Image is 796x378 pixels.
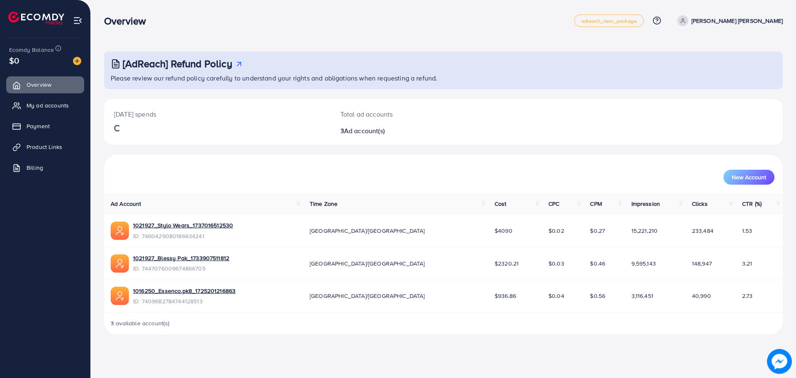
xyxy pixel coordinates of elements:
span: $0.27 [590,227,605,235]
span: [GEOGRAPHIC_DATA]/[GEOGRAPHIC_DATA] [310,292,425,300]
a: Overview [6,76,84,93]
span: Billing [27,163,43,172]
span: 2.73 [742,292,753,300]
p: [PERSON_NAME] [PERSON_NAME] [692,16,783,26]
span: $0.03 [548,259,564,268]
span: Payment [27,122,50,130]
a: Product Links [6,139,84,155]
a: Billing [6,159,84,176]
span: CPM [590,200,602,208]
span: Product Links [27,143,62,151]
span: Cost [495,200,507,208]
a: 1021927_Blessy Pak_1733907511812 [133,254,229,262]
span: 15,221,210 [631,227,658,235]
span: ID: 7460429080186634241 [133,232,233,240]
span: $936.86 [495,292,516,300]
span: $0.04 [548,292,564,300]
span: 3.21 [742,259,752,268]
span: CTR (%) [742,200,762,208]
a: Payment [6,118,84,134]
img: image [769,351,790,372]
img: ic-ads-acc.e4c84228.svg [111,254,129,273]
img: ic-ads-acc.e4c84228.svg [111,222,129,240]
h2: 3 [340,127,490,135]
span: $0 [9,54,19,66]
span: ID: 7447076009674866705 [133,264,229,273]
span: Time Zone [310,200,337,208]
a: adreach_new_package [574,15,644,27]
span: Overview [27,80,51,89]
img: image [73,57,81,65]
span: 9,595,143 [631,259,656,268]
span: 40,990 [692,292,711,300]
span: My ad accounts [27,101,69,110]
h3: Overview [104,15,153,27]
span: Ecomdy Balance [9,46,54,54]
span: [GEOGRAPHIC_DATA]/[GEOGRAPHIC_DATA] [310,227,425,235]
img: menu [73,16,83,25]
span: $0.56 [590,292,605,300]
a: 1021927_Stylo Wears_1737016512530 [133,221,233,229]
span: New Account [732,174,766,180]
h3: [AdReach] Refund Policy [123,58,232,70]
span: 148,947 [692,259,712,268]
span: adreach_new_package [581,18,637,24]
p: Please review our refund policy carefully to understand your rights and obligations when requesti... [111,73,778,83]
span: Impression [631,200,660,208]
span: $0.46 [590,259,605,268]
span: ID: 7409682784744128513 [133,297,235,305]
span: $4090 [495,227,512,235]
span: 3 available account(s) [111,319,170,327]
span: 3,116,451 [631,292,653,300]
span: 1.53 [742,227,752,235]
span: 233,484 [692,227,713,235]
button: New Account [723,170,774,185]
span: $0.02 [548,227,564,235]
a: [PERSON_NAME] [PERSON_NAME] [674,15,783,26]
img: ic-ads-acc.e4c84228.svg [111,287,129,305]
span: Clicks [692,200,708,208]
span: Ad account(s) [344,126,385,135]
span: $2320.21 [495,259,519,268]
a: 1016250_Essenco.pk8_1725201216863 [133,287,235,295]
span: [GEOGRAPHIC_DATA]/[GEOGRAPHIC_DATA] [310,259,425,268]
p: [DATE] spends [114,109,320,119]
a: My ad accounts [6,97,84,114]
span: Ad Account [111,200,141,208]
p: Total ad accounts [340,109,490,119]
img: logo [8,12,64,24]
span: CPC [548,200,559,208]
